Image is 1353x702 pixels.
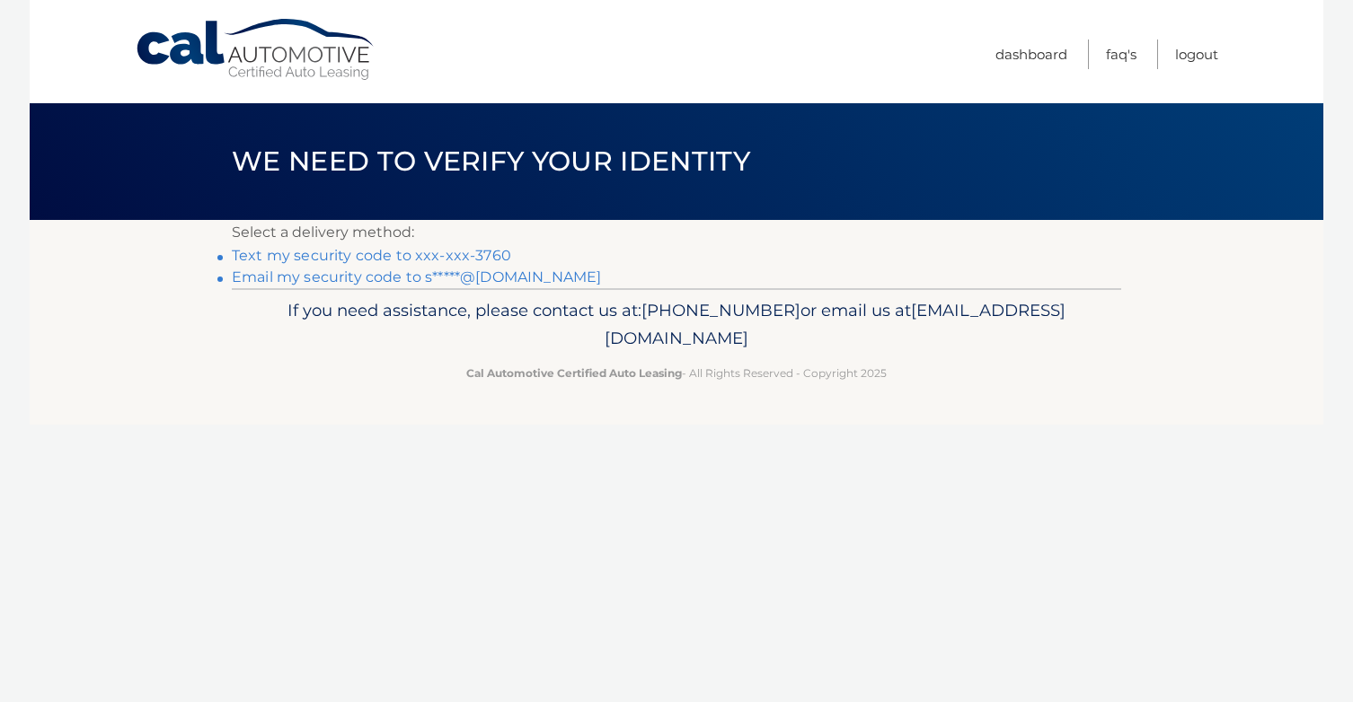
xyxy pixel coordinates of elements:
[641,300,800,320] span: [PHONE_NUMBER]
[995,39,1067,69] a: Dashboard
[1106,39,1136,69] a: FAQ's
[232,220,1121,245] p: Select a delivery method:
[232,145,750,178] span: We need to verify your identity
[232,268,601,285] a: Email my security code to s*****@[DOMAIN_NAME]
[135,18,377,82] a: Cal Automotive
[243,364,1110,382] p: - All Rights Reserved - Copyright 2025
[243,296,1110,354] p: If you need assistance, please contact us at: or email us at
[232,247,511,264] a: Text my security code to xxx-xxx-3760
[466,366,682,380] strong: Cal Automotive Certified Auto Leasing
[1175,39,1218,69] a: Logout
